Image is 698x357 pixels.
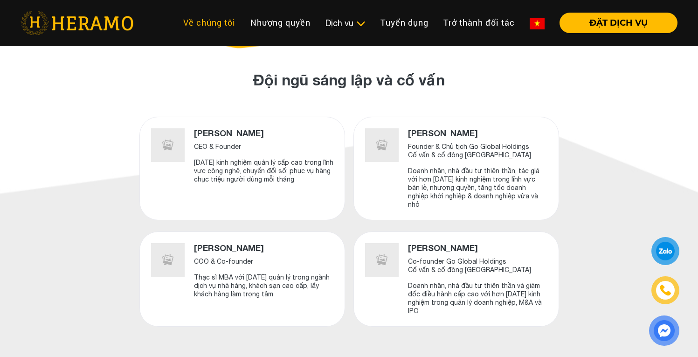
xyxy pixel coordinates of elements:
[408,257,547,274] p: Co-founder Go Global Holdings Cố vấn & cổ đông [GEOGRAPHIC_DATA]
[530,18,545,29] img: vn-flag.png
[659,284,672,297] img: phone-icon
[325,17,366,29] div: Dịch vụ
[560,13,677,33] button: ĐẶT DỊCH VỤ
[194,142,333,151] p: CEO & Founder
[356,19,366,28] img: subToggleIcon
[194,273,333,298] p: Thạc sĩ MBA với [DATE] quản lý trong ngành dịch vụ nhà hàng, khách sạn cao cấp, lấy khách hàng là...
[552,19,677,27] a: ĐẶT DỊCH VỤ
[194,257,333,266] p: COO & Co-founder
[243,13,318,33] a: Nhượng quyền
[146,71,552,89] h2: Đội ngũ sáng lập và cố vấn
[436,13,522,33] a: Trở thành đối tác
[194,128,333,139] h4: [PERSON_NAME]
[408,128,547,139] h4: [PERSON_NAME]
[194,158,333,183] p: [DATE] kinh nghiệm quản lý cấp cao trong lĩnh vực công nghệ, chuyển đổi số; phục vụ hàng chục tri...
[408,167,547,209] p: Doanh nhân, nhà đầu tư thiên thần, tác giả với hơn [DATE] kinh nghiệm trong lĩnh vực bán lẻ, nhượ...
[176,13,243,33] a: Về chúng tôi
[194,243,333,253] h4: [PERSON_NAME]
[408,281,547,315] p: Doanh nhân, nhà đầu tư thiên thần và giám đốc điều hành cấp cao với hơn [DATE] kinh nghiệm trong ...
[652,277,679,304] a: phone-icon
[408,243,547,253] h4: [PERSON_NAME]
[21,11,133,35] img: heramo-logo.png
[408,142,547,159] p: Founder & Chủ tịch Go Global Holdings Cố vấn & cổ đông [GEOGRAPHIC_DATA]
[373,13,436,33] a: Tuyển dụng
